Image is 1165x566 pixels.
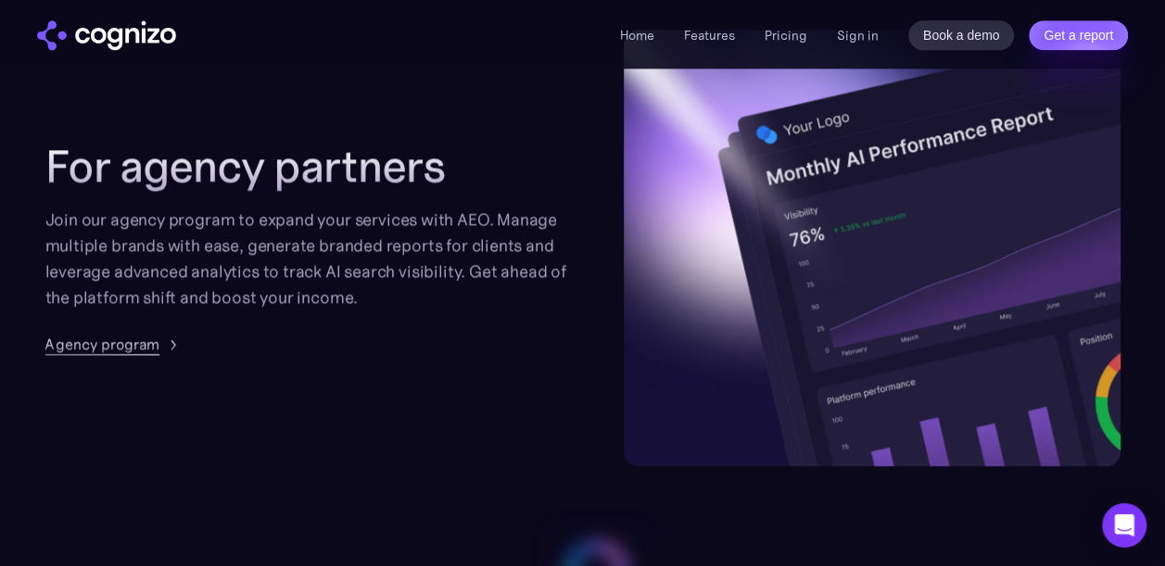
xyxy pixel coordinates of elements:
a: Home [620,27,654,44]
div: Open Intercom Messenger [1102,503,1146,547]
h2: For agency partners [45,140,587,192]
a: Get a report [1029,20,1128,50]
a: Sign in [837,24,879,46]
img: cognizo logo [37,20,176,50]
a: Pricing [765,27,807,44]
a: Agency program [45,333,182,355]
a: Book a demo [908,20,1015,50]
a: Features [684,27,735,44]
div: Agency program [45,333,159,355]
div: Join our agency program to expand your services with AEO. Manage multiple brands with ease, gener... [45,207,587,310]
a: home [37,20,176,50]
